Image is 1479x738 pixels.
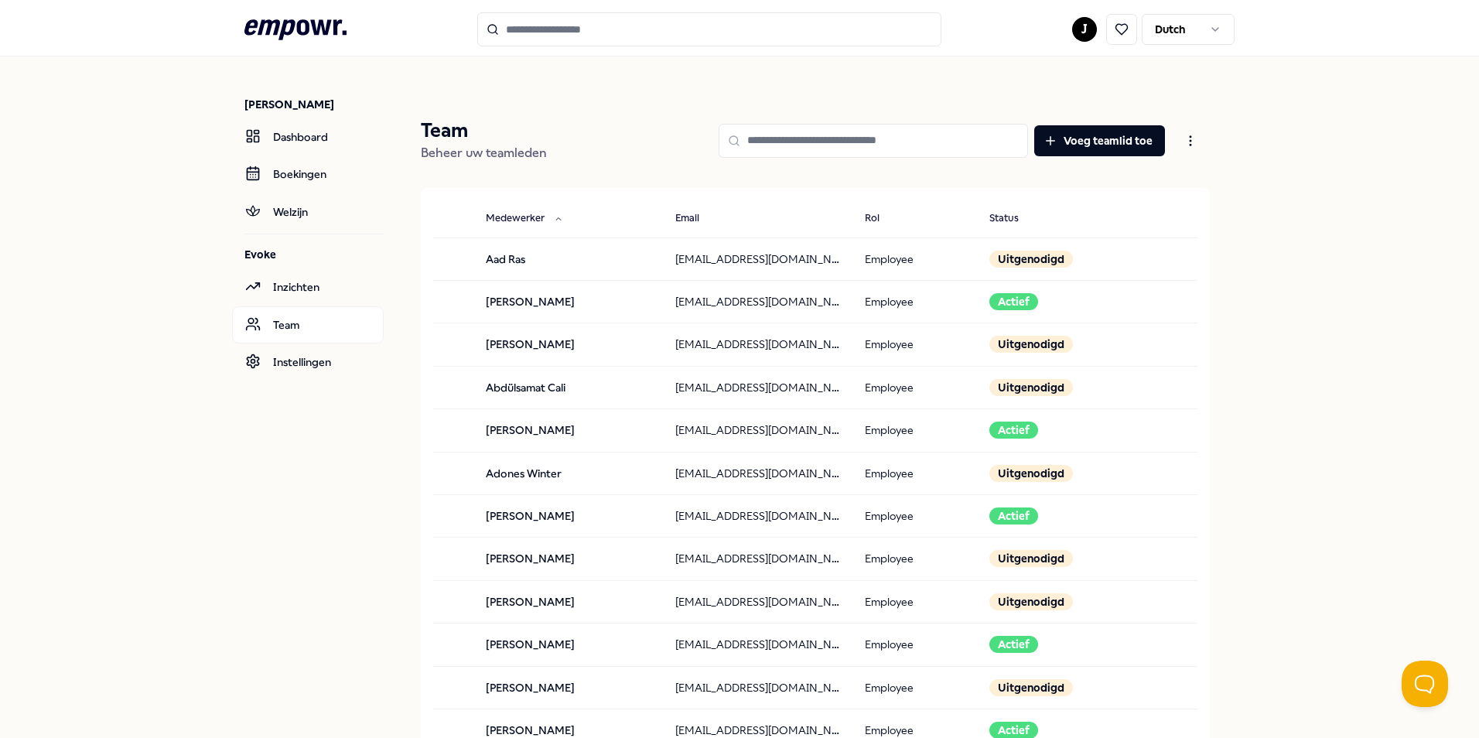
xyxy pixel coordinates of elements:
a: Dashboard [232,118,384,155]
div: Actief [989,422,1038,439]
td: Employee [852,237,978,280]
div: Actief [989,636,1038,653]
td: [PERSON_NAME] [473,409,663,452]
button: J [1072,17,1097,42]
td: [EMAIL_ADDRESS][DOMAIN_NAME] [663,580,852,623]
a: Team [232,306,384,343]
button: Rol [852,203,910,234]
div: Actief [989,507,1038,524]
td: [PERSON_NAME] [473,538,663,580]
td: [EMAIL_ADDRESS][DOMAIN_NAME] [663,452,852,494]
p: Team [421,118,547,143]
td: [PERSON_NAME] [473,624,663,666]
td: Abdülsamat Cali [473,366,663,408]
td: [EMAIL_ADDRESS][DOMAIN_NAME] [663,280,852,323]
td: [PERSON_NAME] [473,494,663,537]
div: Uitgenodigd [989,550,1073,567]
span: Beheer uw teamleden [421,145,547,160]
p: [PERSON_NAME] [244,97,384,112]
div: Uitgenodigd [989,593,1073,610]
div: Uitgenodigd [989,251,1073,268]
td: Adones Winter [473,452,663,494]
a: Welzijn [232,193,384,231]
td: [EMAIL_ADDRESS][DOMAIN_NAME] [663,323,852,366]
button: Email [663,203,730,234]
td: Aad Ras [473,237,663,280]
td: [EMAIL_ADDRESS][DOMAIN_NAME] [663,366,852,408]
button: Open menu [1171,125,1210,156]
button: Voeg teamlid toe [1034,125,1165,156]
td: Employee [852,366,978,408]
td: [EMAIL_ADDRESS][DOMAIN_NAME] [663,237,852,280]
td: [EMAIL_ADDRESS][DOMAIN_NAME] [663,538,852,580]
a: Boekingen [232,155,384,193]
td: Employee [852,452,978,494]
td: Employee [852,580,978,623]
td: Employee [852,409,978,452]
td: Employee [852,323,978,366]
p: Evoke [244,247,384,262]
td: [EMAIL_ADDRESS][DOMAIN_NAME] [663,494,852,537]
td: [PERSON_NAME] [473,280,663,323]
a: Inzichten [232,268,384,306]
a: Instellingen [232,343,384,381]
iframe: Help Scout Beacon - Open [1402,661,1448,707]
td: [PERSON_NAME] [473,323,663,366]
td: Employee [852,538,978,580]
td: Employee [852,624,978,666]
div: Uitgenodigd [989,336,1073,353]
div: Uitgenodigd [989,465,1073,482]
td: Employee [852,494,978,537]
div: Actief [989,293,1038,310]
td: Employee [852,280,978,323]
button: Medewerker [473,203,576,234]
td: [EMAIL_ADDRESS][DOMAIN_NAME] [663,409,852,452]
div: Uitgenodigd [989,379,1073,396]
td: [PERSON_NAME] [473,580,663,623]
button: Status [977,203,1050,234]
input: Search for products, categories or subcategories [477,12,941,46]
td: [EMAIL_ADDRESS][DOMAIN_NAME] [663,624,852,666]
